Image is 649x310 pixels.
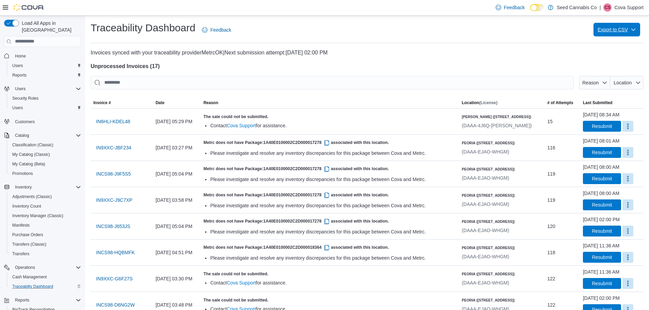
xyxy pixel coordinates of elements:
[462,201,509,207] span: (DAAA-EJAO-WHGM)
[227,280,256,285] a: Cova Support
[7,192,84,201] button: Adjustments (Classic)
[210,228,456,235] div: Please investigate and resolve any inventory discrepancies for this package between Cova and Metrc.
[12,63,23,68] span: Users
[10,141,56,149] a: Classification (Classic)
[462,123,531,128] span: (DAAA-4J6Q-[PERSON_NAME])
[10,71,29,79] a: Reports
[462,100,497,105] h5: Location
[10,193,55,201] a: Adjustments (Classic)
[614,3,644,12] p: Cova Support
[96,223,130,230] span: INCS98-J653JS
[462,193,514,198] h6: Peoria ([STREET_ADDRESS])
[10,282,56,291] a: Traceabilty Dashboard
[91,97,153,108] button: Invoice #
[583,190,619,197] div: [DATE] 08:00 AM
[12,131,81,140] span: Catalog
[7,140,84,150] button: Classification (Classic)
[10,193,81,201] span: Adjustments (Classic)
[7,272,84,282] button: Cash Management
[7,61,84,70] button: Users
[203,114,456,119] h5: The sale could not be submitted.
[10,169,81,178] span: Promotions
[547,301,555,309] span: 122
[12,263,81,272] span: Operations
[12,284,53,289] span: Traceabilty Dashboard
[598,23,636,36] span: Export to CSV
[91,49,644,57] p: Invoices synced with your traceability provider MetrcOK | [DATE] 02:00 PM
[547,144,555,152] span: 116
[583,216,620,223] div: [DATE] 02:00 PM
[10,141,81,149] span: Classification (Classic)
[210,122,456,129] div: Contact for assistance.
[10,150,81,159] span: My Catalog (Classic)
[10,273,49,281] a: Cash Management
[210,150,456,157] div: Please investigate and resolve any inventory discrepancies for this package between Cova and Metrc.
[583,278,621,289] button: Resubmit
[1,51,84,61] button: Home
[12,183,34,191] button: Inventory
[583,252,621,263] button: Resubmit
[263,193,331,197] span: 1A40E0100002C2D000017278
[12,131,32,140] button: Catalog
[12,85,81,93] span: Users
[10,202,81,210] span: Inventory Count
[7,282,84,291] button: Traceabilty Dashboard
[622,121,633,132] button: More
[203,271,456,277] h5: The sale could not be submitted.
[583,199,621,210] button: Resubmit
[462,245,514,250] h6: Peoria ([STREET_ADDRESS])
[7,94,84,103] button: Security Roles
[210,202,456,209] div: Please investigate and resolve any inventory discrepancies for this package between Cova and Metrc.
[600,3,601,12] p: |
[15,265,35,270] span: Operations
[7,249,84,259] button: Transfers
[547,222,555,230] span: 120
[14,4,44,11] img: Cova
[10,231,46,239] a: Purchase Orders
[263,219,331,224] span: 1A40E0100002C2D000017278
[10,62,81,70] span: Users
[12,96,38,101] span: Security Roles
[547,196,555,204] span: 119
[12,105,23,111] span: Users
[10,150,53,159] a: My Catalog (Classic)
[1,131,84,140] button: Catalog
[203,100,218,105] span: Reason
[227,123,256,128] a: Cova Support
[605,3,611,12] span: CS
[203,191,456,199] h5: Metrc does not have Package: associated with this location.
[10,231,81,239] span: Purchase Orders
[93,246,138,259] button: INCS98-HQBMFK
[622,199,633,210] button: More
[462,297,514,303] h6: Peoria ([STREET_ADDRESS])
[263,140,331,145] span: 1A40E0100002C2D000017278
[622,173,633,184] button: More
[582,80,599,85] span: Reason
[614,80,632,85] span: Location
[583,164,619,170] div: [DATE] 08:00 AM
[547,275,555,283] span: 122
[462,100,497,105] span: Location (License)
[583,268,619,275] div: [DATE] 11:36 AM
[12,142,53,148] span: Classification (Classic)
[10,202,44,210] a: Inventory Count
[583,147,621,158] button: Resubmit
[12,152,50,157] span: My Catalog (Classic)
[592,254,612,261] span: Resubmit
[579,76,610,89] button: Reason
[1,117,84,127] button: Customers
[592,123,612,130] span: Resubmit
[462,254,509,259] span: (DAAA-EJAO-WHGM)
[12,213,63,218] span: Inventory Manager (Classic)
[12,52,29,60] a: Home
[592,201,612,208] span: Resubmit
[622,252,633,263] button: More
[583,121,621,132] button: Resubmit
[93,100,111,105] span: Invoice #
[530,4,544,11] input: Dark Mode
[153,272,201,285] div: [DATE] 03:30 PM
[462,166,514,172] h6: Peoria ([STREET_ADDRESS])
[156,100,165,105] span: Date
[10,240,49,248] a: Transfers (Classic)
[12,194,52,199] span: Adjustments (Classic)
